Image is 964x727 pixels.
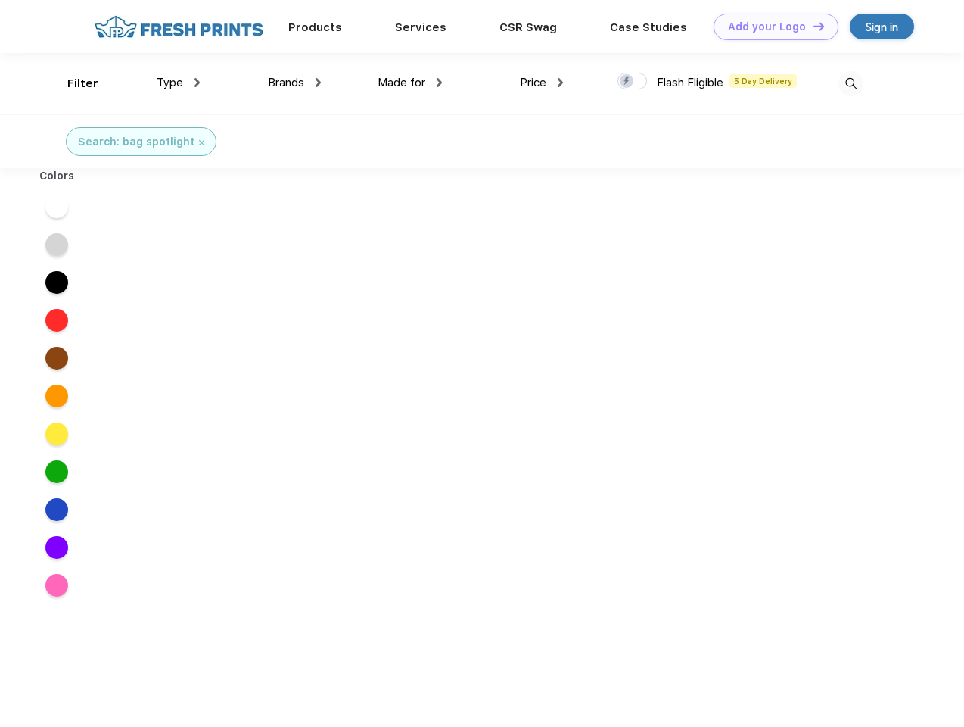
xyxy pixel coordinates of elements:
[78,134,194,150] div: Search: bag spotlight
[67,75,98,92] div: Filter
[850,14,914,39] a: Sign in
[558,78,563,87] img: dropdown.png
[268,76,304,89] span: Brands
[437,78,442,87] img: dropdown.png
[194,78,200,87] img: dropdown.png
[316,78,321,87] img: dropdown.png
[378,76,425,89] span: Made for
[838,71,863,96] img: desktop_search.svg
[657,76,723,89] span: Flash Eligible
[157,76,183,89] span: Type
[728,20,806,33] div: Add your Logo
[199,140,204,145] img: filter_cancel.svg
[729,74,797,88] span: 5 Day Delivery
[813,22,824,30] img: DT
[28,168,86,184] div: Colors
[520,76,546,89] span: Price
[866,18,898,36] div: Sign in
[90,14,268,40] img: fo%20logo%202.webp
[288,20,342,34] a: Products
